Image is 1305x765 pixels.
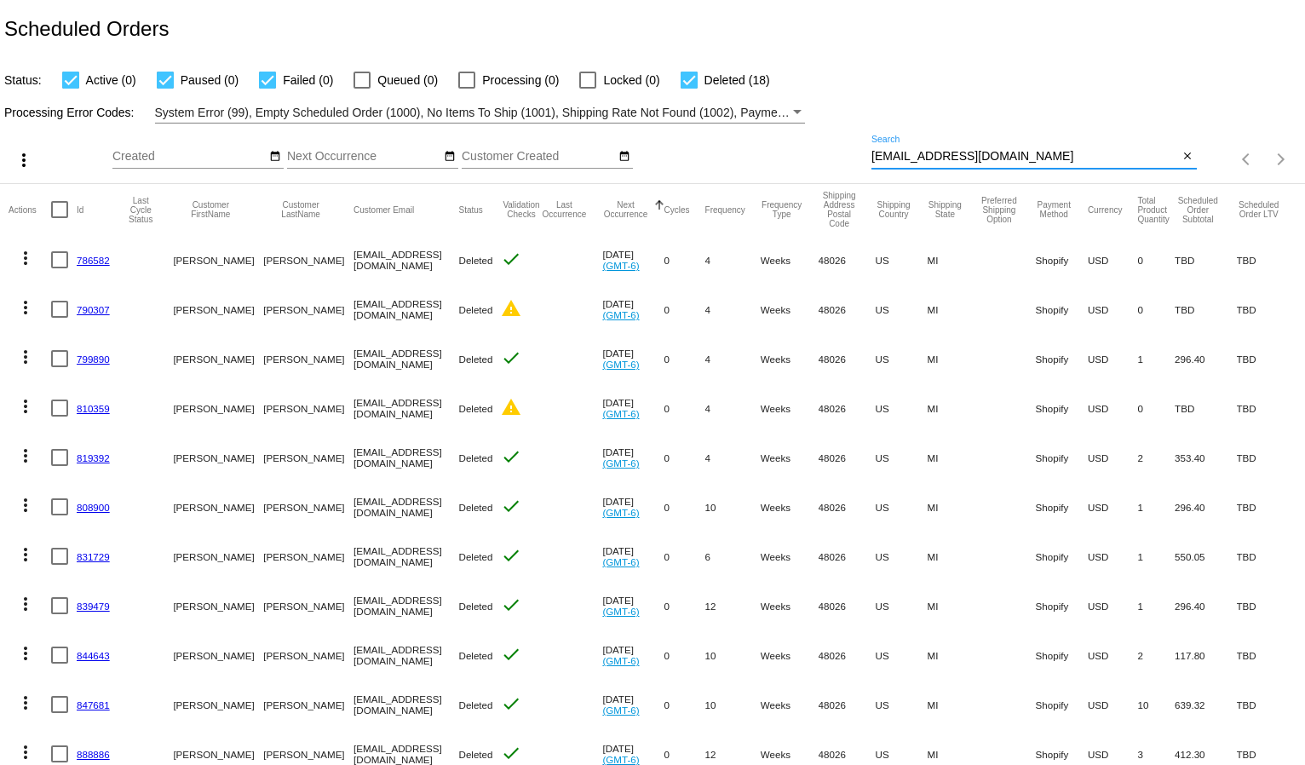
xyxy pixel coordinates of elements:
span: Status: [4,73,42,87]
mat-cell: [PERSON_NAME] [263,482,354,532]
mat-cell: 48026 [819,630,876,680]
mat-cell: [PERSON_NAME] [263,235,354,285]
mat-icon: more_vert [15,396,36,417]
span: Deleted [459,601,493,612]
span: Deleted [459,354,493,365]
button: Change sorting for LastProcessingCycleId [124,196,158,224]
mat-cell: 0 [664,680,705,729]
mat-icon: more_vert [15,248,36,268]
a: (GMT-6) [602,606,639,617]
mat-cell: [PERSON_NAME] [173,630,263,680]
mat-cell: [DATE] [602,383,664,433]
mat-icon: date_range [618,150,630,164]
mat-cell: [PERSON_NAME] [173,532,263,581]
mat-cell: [EMAIL_ADDRESS][DOMAIN_NAME] [354,680,458,729]
button: Change sorting for Frequency [705,204,745,215]
mat-icon: check [501,644,521,664]
mat-cell: 550.05 [1175,532,1236,581]
mat-cell: US [876,482,928,532]
span: Deleted [459,452,493,463]
mat-cell: [EMAIL_ADDRESS][DOMAIN_NAME] [354,334,458,383]
mat-cell: 4 [705,383,761,433]
mat-cell: [EMAIL_ADDRESS][DOMAIN_NAME] [354,235,458,285]
button: Change sorting for CustomerLastName [263,200,338,219]
mat-icon: more_vert [15,297,36,318]
button: Change sorting for Id [77,204,83,215]
mat-cell: USD [1088,630,1138,680]
mat-icon: check [501,496,521,516]
mat-cell: [PERSON_NAME] [173,680,263,729]
mat-cell: MI [928,581,979,630]
mat-cell: Shopify [1036,680,1088,729]
mat-icon: date_range [444,150,456,164]
mat-cell: MI [928,383,979,433]
mat-header-cell: Validation Checks [501,184,541,235]
mat-cell: Weeks [761,285,819,334]
mat-cell: 10 [705,482,761,532]
mat-cell: TBD [1237,482,1296,532]
span: Deleted [459,255,493,266]
mat-cell: [DATE] [602,532,664,581]
a: 810359 [77,403,110,414]
mat-header-cell: Total Product Quantity [1137,184,1175,235]
mat-icon: warning [501,397,521,417]
mat-icon: check [501,693,521,714]
a: (GMT-6) [602,359,639,370]
mat-cell: US [876,235,928,285]
mat-cell: Weeks [761,433,819,482]
mat-cell: [PERSON_NAME] [173,383,263,433]
mat-icon: more_vert [15,347,36,367]
button: Change sorting for Cycles [664,204,690,215]
mat-cell: 117.80 [1175,630,1236,680]
mat-icon: date_range [269,150,281,164]
mat-cell: USD [1088,334,1138,383]
mat-cell: 48026 [819,235,876,285]
a: (GMT-6) [602,309,639,320]
mat-cell: [EMAIL_ADDRESS][DOMAIN_NAME] [354,433,458,482]
a: (GMT-6) [602,556,639,567]
a: (GMT-6) [602,457,639,469]
h2: Scheduled Orders [4,17,169,41]
mat-cell: 1 [1137,581,1175,630]
mat-cell: Shopify [1036,334,1088,383]
input: Created [112,150,266,164]
span: Deleted [459,551,493,562]
mat-cell: 0 [664,581,705,630]
mat-cell: 4 [705,334,761,383]
mat-cell: Shopify [1036,482,1088,532]
span: Processing (0) [482,70,559,90]
span: Deleted [459,749,493,760]
a: (GMT-6) [602,507,639,518]
mat-icon: more_vert [14,150,34,170]
mat-cell: Weeks [761,630,819,680]
a: 799890 [77,354,110,365]
a: (GMT-6) [602,260,639,271]
mat-icon: more_vert [15,446,36,466]
a: 819392 [77,452,110,463]
button: Change sorting for CurrencyIso [1088,204,1123,215]
mat-cell: TBD [1237,433,1296,482]
mat-cell: 353.40 [1175,433,1236,482]
mat-cell: 0 [664,433,705,482]
mat-cell: 12 [705,581,761,630]
mat-icon: check [501,545,521,566]
mat-cell: USD [1088,433,1138,482]
input: Search [871,150,1179,164]
mat-cell: US [876,581,928,630]
mat-cell: 48026 [819,581,876,630]
button: Change sorting for LastOccurrenceUtc [541,200,587,219]
mat-cell: [DATE] [602,630,664,680]
mat-cell: [EMAIL_ADDRESS][DOMAIN_NAME] [354,383,458,433]
button: Change sorting for LifetimeValue [1237,200,1281,219]
mat-icon: warning [501,298,521,319]
mat-cell: MI [928,482,979,532]
mat-cell: 48026 [819,433,876,482]
a: 786582 [77,255,110,266]
mat-cell: Shopify [1036,581,1088,630]
mat-cell: TBD [1237,334,1296,383]
mat-cell: Weeks [761,235,819,285]
mat-cell: 4 [705,235,761,285]
mat-cell: TBD [1237,285,1296,334]
mat-cell: 10 [705,630,761,680]
mat-cell: 0 [1137,285,1175,334]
